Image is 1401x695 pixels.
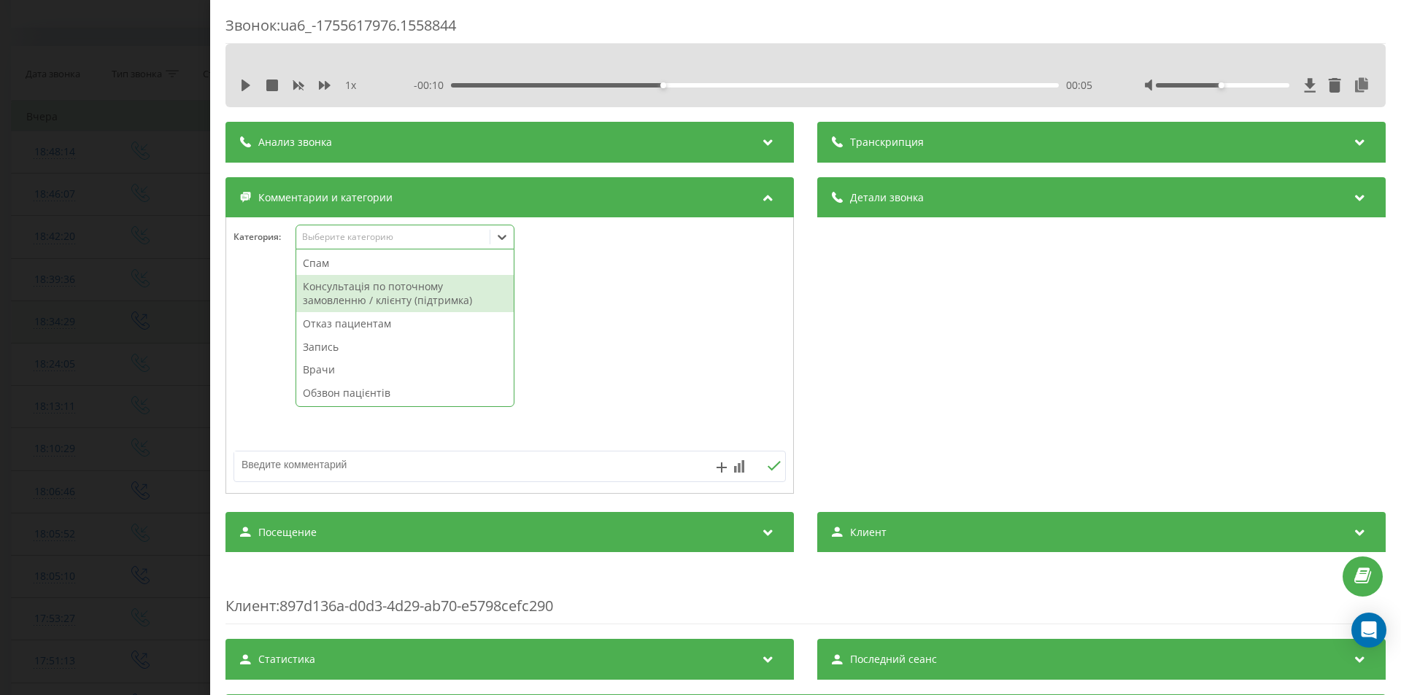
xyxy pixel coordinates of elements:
div: Выберите категорию [302,231,485,243]
span: Анализ звонка [258,135,332,150]
span: - 00:10 [414,78,451,93]
span: Детали звонка [850,190,924,205]
span: Клиент [850,525,887,540]
span: Клиент [225,596,276,616]
span: Посещение [258,525,317,540]
div: Accessibility label [660,82,666,88]
span: Комментарии и категории [258,190,393,205]
div: Accessibility label [1219,82,1224,88]
div: : 897d136a-d0d3-4d29-ab70-e5798cefc290 [225,567,1386,624]
h4: Категория : [233,232,296,242]
div: Open Intercom Messenger [1351,613,1386,648]
div: Консультація по поточному замовленню / клієнту (підтримка) [296,275,514,312]
div: Отказ пациентам [296,312,514,335]
span: Транскрипция [850,135,924,150]
div: Врачи [296,358,514,381]
span: 00:05 [1066,78,1092,93]
span: Последний сеанс [850,652,937,667]
span: 1 x [345,78,356,93]
span: Статистика [258,652,315,667]
div: Спам [296,252,514,275]
div: Обзвон пацієнтів [296,381,514,405]
div: Звонок : ua6_-1755617976.1558844 [225,15,1386,44]
div: Запись [296,335,514,359]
